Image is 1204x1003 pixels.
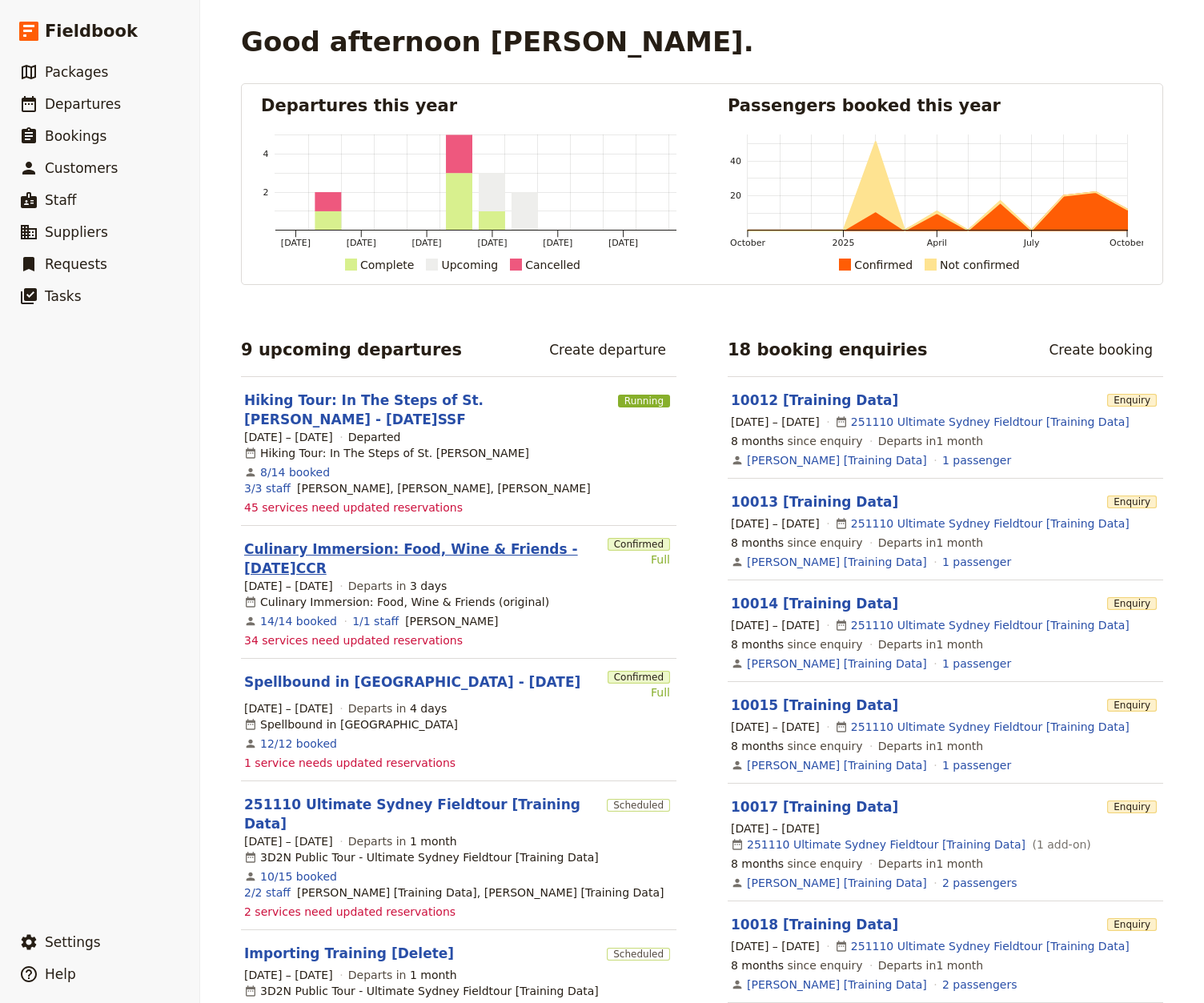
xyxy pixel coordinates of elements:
[731,494,898,510] a: 10013 [Training Data]
[405,613,498,629] span: Susy Patrito
[731,414,820,430] span: [DATE] – [DATE]
[539,336,676,363] a: Create departure
[347,238,376,248] tspan: [DATE]
[607,948,670,961] span: Scheduled
[260,736,337,752] a: View the bookings for this departure
[1107,918,1157,931] span: Enquiry
[244,594,549,610] div: Culinary Immersion: Food, Wine & Friends (original)
[281,238,311,248] tspan: [DATE]
[1023,238,1040,248] tspan: July
[1107,800,1157,813] span: Enquiry
[731,957,863,973] span: since enquiry
[1107,597,1157,610] span: Enquiry
[45,192,77,208] span: Staff
[878,433,983,449] span: Departs in 1 month
[297,480,591,496] span: Alessia Ghirardi, Karen Draayer, Marco Zambelli
[244,429,333,445] span: [DATE] – [DATE]
[244,849,599,865] div: 3D2N Public Tour - Ultimate Sydney Fieldtour [Training Data]
[747,554,927,570] a: [PERSON_NAME] [Training Data]
[942,875,1017,891] a: View the passengers for this booking
[348,833,457,849] span: Departs in
[730,156,741,166] tspan: 40
[731,435,784,447] span: 8 months
[525,255,580,275] div: Cancelled
[1107,394,1157,407] span: Enquiry
[942,757,1011,773] a: View the passengers for this booking
[731,536,784,549] span: 8 months
[348,967,457,983] span: Departs in
[851,617,1130,633] a: 251110 Ultimate Sydney Fieldtour [Training Data]
[731,392,898,408] a: 10012 [Training Data]
[244,445,529,461] div: Hiking Tour: In The Steps of St. [PERSON_NAME]
[731,959,784,972] span: 8 months
[260,613,337,629] a: View the bookings for this departure
[244,944,454,963] a: Importing Training [Delete]
[1029,837,1091,853] span: ( 1 add-on )
[543,238,572,248] tspan: [DATE]
[731,857,784,870] span: 8 months
[851,516,1130,532] a: 251110 Ultimate Sydney Fieldtour [Training Data]
[731,856,863,872] span: since enquiry
[45,64,108,80] span: Packages
[927,238,947,248] tspan: April
[348,578,447,594] span: Departs in
[940,255,1020,275] div: Not confirmed
[241,26,754,58] h1: Good afternoon [PERSON_NAME].
[410,835,457,848] span: 1 month
[45,96,121,112] span: Departures
[410,969,457,981] span: 1 month
[607,799,670,812] span: Scheduled
[45,128,106,144] span: Bookings
[878,535,983,551] span: Departs in 1 month
[1110,238,1145,248] tspan: October
[731,799,898,815] a: 10017 [Training Data]
[244,499,463,516] span: 45 services need updated reservations
[1107,699,1157,712] span: Enquiry
[244,540,601,578] a: Culinary Immersion: Food, Wine & Friends - [DATE]CCR
[730,191,741,201] tspan: 20
[878,957,983,973] span: Departs in 1 month
[731,917,898,933] a: 10018 [Training Data]
[731,617,820,633] span: [DATE] – [DATE]
[1038,336,1163,363] a: Create booking
[854,255,913,275] div: Confirmed
[244,391,612,429] a: Hiking Tour: In The Steps of St. [PERSON_NAME] - [DATE]SSF
[878,738,983,754] span: Departs in 1 month
[45,224,108,240] span: Suppliers
[241,338,462,362] h2: 9 upcoming departures
[942,452,1011,468] a: View the passengers for this booking
[731,697,898,713] a: 10015 [Training Data]
[263,149,269,159] tspan: 4
[410,580,447,592] span: 3 days
[731,636,863,652] span: since enquiry
[728,94,1143,118] h2: Passengers booked this year
[261,94,676,118] h2: Departures this year
[851,719,1130,735] a: 251110 Ultimate Sydney Fieldtour [Training Data]
[45,966,76,982] span: Help
[851,938,1130,954] a: 251110 Ultimate Sydney Fieldtour [Training Data]
[728,338,928,362] h2: 18 booking enquiries
[244,833,333,849] span: [DATE] – [DATE]
[942,977,1017,993] a: View the passengers for this booking
[1107,495,1157,508] span: Enquiry
[348,700,447,716] span: Departs in
[260,869,337,885] a: View the bookings for this departure
[352,613,399,629] a: 1/1 staff
[731,740,784,752] span: 8 months
[608,538,670,551] span: Confirmed
[878,856,983,872] span: Departs in 1 month
[731,938,820,954] span: [DATE] – [DATE]
[942,554,1011,570] a: View the passengers for this booking
[244,755,456,771] span: 1 service needs updated reservations
[731,433,863,449] span: since enquiry
[608,671,670,684] span: Confirmed
[731,516,820,532] span: [DATE] – [DATE]
[942,656,1011,672] a: View the passengers for this booking
[618,395,670,407] span: Running
[348,429,401,445] div: Departed
[608,684,670,700] div: Full
[477,238,507,248] tspan: [DATE]
[878,636,983,652] span: Departs in 1 month
[244,632,463,648] span: 34 services need updated reservations
[244,983,599,999] div: 3D2N Public Tour - Ultimate Sydney Fieldtour [Training Data]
